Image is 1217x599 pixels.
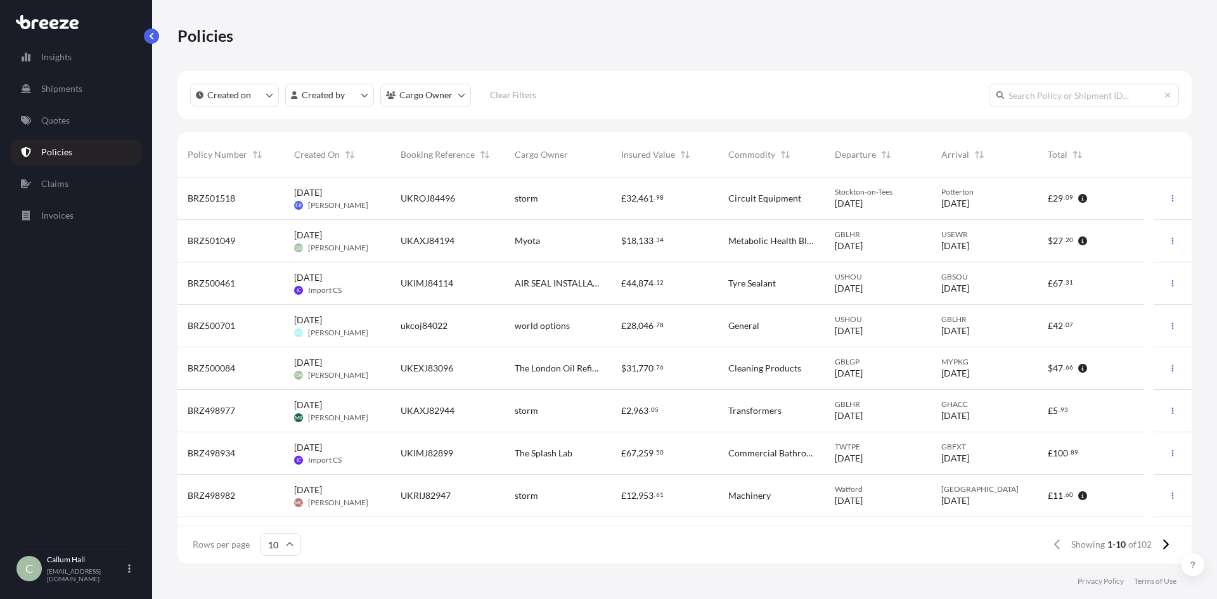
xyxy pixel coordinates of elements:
[308,243,368,253] span: [PERSON_NAME]
[728,235,815,247] span: Metabolic Health Blend
[941,272,1027,282] span: GBSOU
[308,370,368,380] span: [PERSON_NAME]
[250,147,265,162] button: Sort
[626,406,631,415] span: 2
[941,484,1027,494] span: [GEOGRAPHIC_DATA]
[651,408,659,412] span: 05
[294,229,322,242] span: [DATE]
[835,357,921,367] span: GBLGP
[188,235,235,247] span: BRZ501049
[295,242,302,254] span: CH
[941,409,969,422] span: [DATE]
[835,229,921,240] span: GBLHR
[515,447,572,460] span: The Splash Lab
[1128,538,1152,551] span: of 102
[654,238,655,242] span: .
[11,171,141,196] a: Claims
[295,199,302,212] span: ER
[302,89,345,101] p: Created by
[1066,493,1073,497] span: 60
[728,148,775,161] span: Commodity
[621,236,626,245] span: $
[308,285,342,295] span: Import CS
[295,369,302,382] span: CH
[654,195,655,200] span: .
[515,319,570,332] span: world options
[989,84,1179,106] input: Search Policy or Shipment ID...
[1048,364,1053,373] span: $
[835,399,921,409] span: GBLHR
[1078,576,1124,586] p: Privacy Policy
[941,494,969,507] span: [DATE]
[380,84,471,106] button: cargoOwner Filter options
[835,409,863,422] span: [DATE]
[1069,450,1070,454] span: .
[1053,449,1068,458] span: 100
[649,408,650,412] span: .
[401,489,451,502] span: UKRIJ82947
[294,356,322,369] span: [DATE]
[1053,406,1058,415] span: 5
[941,452,969,465] span: [DATE]
[656,280,664,285] span: 12
[515,235,540,247] span: Myota
[1064,365,1065,370] span: .
[1064,493,1065,497] span: .
[941,197,969,210] span: [DATE]
[654,323,655,327] span: .
[654,493,655,497] span: .
[1053,364,1063,373] span: 47
[401,148,475,161] span: Booking Reference
[835,187,921,197] span: Stockton-on-Tees
[835,282,863,295] span: [DATE]
[636,449,638,458] span: ,
[47,567,126,583] p: [EMAIL_ADDRESS][DOMAIN_NAME]
[656,195,664,200] span: 98
[308,455,342,465] span: Import CS
[835,148,876,161] span: Departure
[626,364,636,373] span: 31
[297,454,301,467] span: IC
[941,229,1027,240] span: USEWR
[41,209,74,222] p: Invoices
[654,280,655,285] span: .
[294,441,322,454] span: [DATE]
[1048,194,1053,203] span: £
[1048,279,1053,288] span: £
[188,319,235,332] span: BRZ500701
[11,44,141,70] a: Insights
[1107,538,1126,551] span: 1-10
[636,236,638,245] span: ,
[1064,323,1065,327] span: .
[41,82,82,95] p: Shipments
[47,555,126,565] p: Callum Hall
[621,491,626,500] span: £
[638,321,654,330] span: 046
[188,277,235,290] span: BRZ500461
[515,362,601,375] span: The London Oil Refining
[656,493,664,497] span: 61
[656,365,664,370] span: 76
[626,449,636,458] span: 67
[638,364,654,373] span: 770
[621,279,626,288] span: £
[621,194,626,203] span: £
[1053,321,1063,330] span: 42
[308,413,368,423] span: [PERSON_NAME]
[941,314,1027,325] span: GBLHR
[308,498,368,508] span: [PERSON_NAME]
[728,404,782,417] span: Transformers
[1070,147,1085,162] button: Sort
[515,148,568,161] span: Cargo Owner
[621,148,675,161] span: Insured Value
[621,449,626,458] span: £
[41,177,68,190] p: Claims
[626,194,636,203] span: 32
[626,491,636,500] span: 12
[1048,491,1053,500] span: £
[633,406,648,415] span: 963
[835,197,863,210] span: [DATE]
[636,491,638,500] span: ,
[626,321,636,330] span: 28
[295,326,302,339] span: FO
